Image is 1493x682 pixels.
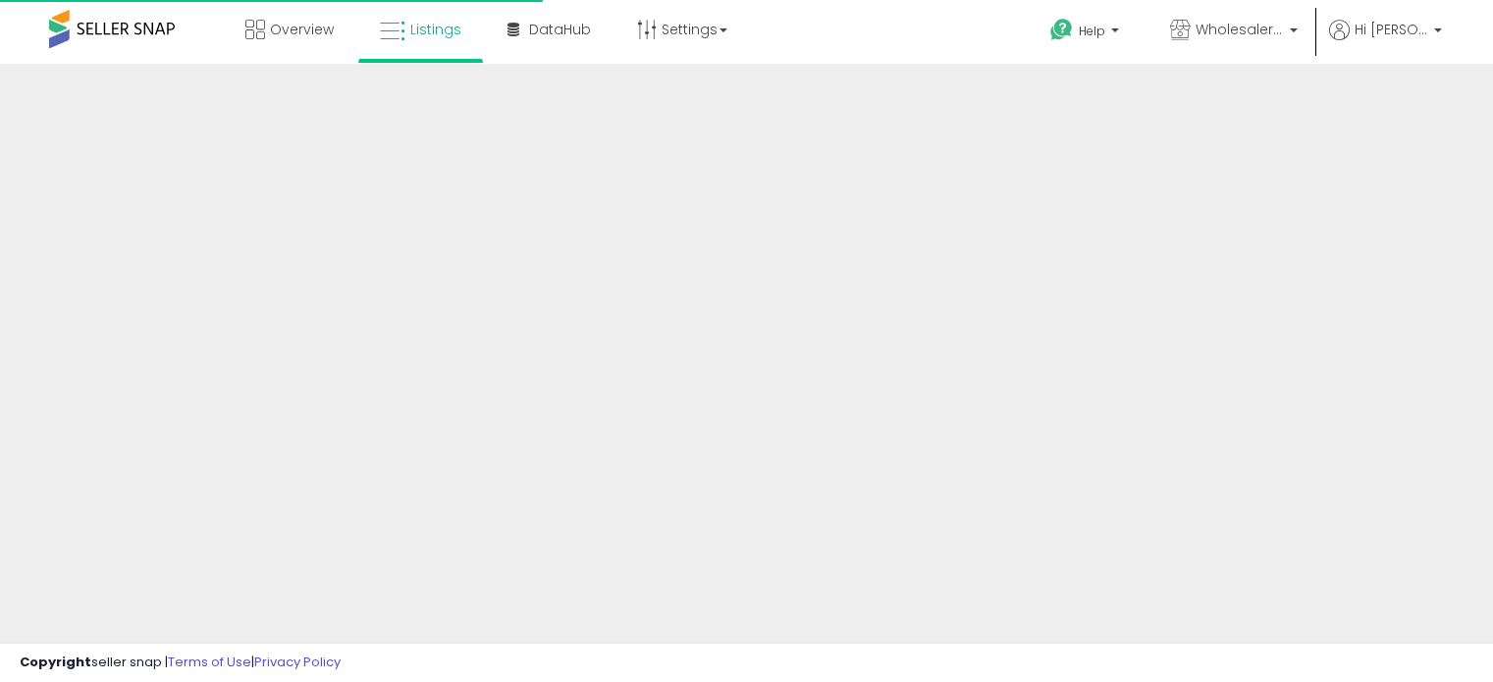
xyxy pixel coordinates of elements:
[529,20,591,39] span: DataHub
[1329,20,1442,64] a: Hi [PERSON_NAME]
[1355,20,1428,39] span: Hi [PERSON_NAME]
[168,653,251,671] a: Terms of Use
[1196,20,1284,39] span: Wholesaler AZ
[1035,3,1139,64] a: Help
[270,20,334,39] span: Overview
[20,653,91,671] strong: Copyright
[1049,18,1074,42] i: Get Help
[1079,23,1105,39] span: Help
[20,654,341,672] div: seller snap | |
[254,653,341,671] a: Privacy Policy
[410,20,461,39] span: Listings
